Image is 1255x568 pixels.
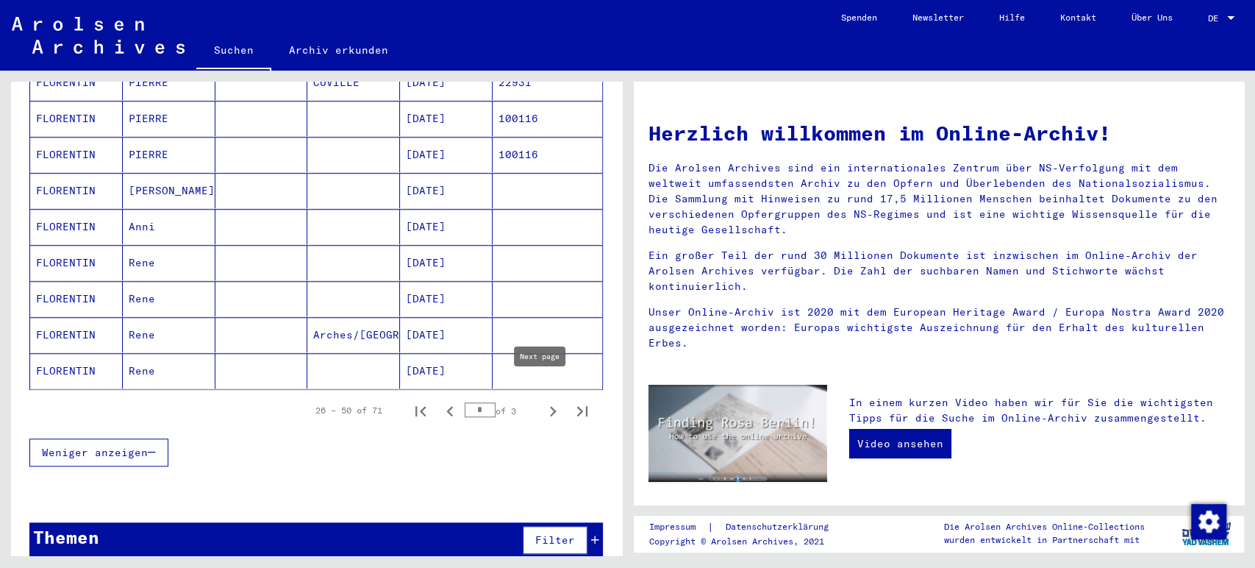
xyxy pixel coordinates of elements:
img: video.jpg [648,385,827,482]
mat-cell: 100116 [493,137,602,172]
p: Unser Online-Archiv ist 2020 mit dem European Heritage Award / Europa Nostra Award 2020 ausgezeic... [648,305,1230,351]
a: Impressum [649,519,707,535]
mat-cell: FLORENTIN [30,173,123,208]
p: Ein großer Teil der rund 30 Millionen Dokumente ist inzwischen im Online-Archiv der Arolsen Archi... [648,248,1230,294]
mat-cell: Rene [123,317,215,352]
p: Copyright © Arolsen Archives, 2021 [649,535,846,548]
mat-cell: FLORENTIN [30,209,123,244]
img: Arolsen_neg.svg [12,17,185,54]
div: of 3 [465,403,538,417]
mat-cell: 22931 [493,65,602,100]
img: Zustimmung ändern [1191,504,1226,539]
img: yv_logo.png [1179,515,1234,552]
mat-cell: PIERRE [123,137,215,172]
p: Die Arolsen Archives sind ein internationales Zentrum über NS-Verfolgung mit dem weltweit umfasse... [648,160,1230,238]
p: wurden entwickelt in Partnerschaft mit [944,533,1145,547]
mat-cell: FLORENTIN [30,353,123,388]
a: Datenschutzerklärung [714,519,846,535]
mat-cell: [DATE] [400,245,493,280]
span: Filter [535,533,575,547]
mat-cell: [PERSON_NAME] [123,173,215,208]
div: 26 – 50 of 71 [315,404,382,417]
span: Weniger anzeigen [42,446,148,459]
button: Weniger anzeigen [29,439,168,466]
mat-cell: FLORENTIN [30,137,123,172]
mat-cell: FLORENTIN [30,245,123,280]
p: In einem kurzen Video haben wir für Sie die wichtigsten Tipps für die Suche im Online-Archiv zusa... [849,395,1229,426]
mat-cell: [DATE] [400,353,493,388]
a: Video ansehen [849,429,951,458]
div: | [649,519,846,535]
h1: Herzlich willkommen im Online-Archiv! [648,118,1230,149]
mat-cell: PIERRE [123,65,215,100]
mat-cell: Anni [123,209,215,244]
mat-cell: FLORENTIN [30,317,123,352]
span: DE [1208,13,1224,24]
mat-cell: Rene [123,353,215,388]
mat-cell: Rene [123,245,215,280]
button: Filter [523,526,587,554]
a: Archiv erkunden [271,32,406,68]
p: Die Arolsen Archives Online-Collections [944,520,1145,533]
mat-cell: [DATE] [400,101,493,136]
mat-cell: [DATE] [400,209,493,244]
mat-cell: [DATE] [400,137,493,172]
mat-cell: Arches/[GEOGRAPHIC_DATA] [307,317,400,352]
mat-cell: [DATE] [400,65,493,100]
mat-cell: 100116 [493,101,602,136]
a: Suchen [196,32,271,71]
button: Next page [538,396,568,425]
button: Last page [568,396,597,425]
mat-cell: FLORENTIN [30,65,123,100]
mat-cell: Rene [123,281,215,316]
mat-cell: [DATE] [400,281,493,316]
mat-cell: [DATE] [400,317,493,352]
button: First page [406,396,435,425]
mat-cell: FLORENTIN [30,281,123,316]
div: Themen [33,524,99,550]
mat-cell: [DATE] [400,173,493,208]
button: Previous page [435,396,465,425]
mat-cell: PIERRE [123,101,215,136]
mat-cell: FLORENTIN [30,101,123,136]
mat-cell: CUVILLE [307,65,400,100]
